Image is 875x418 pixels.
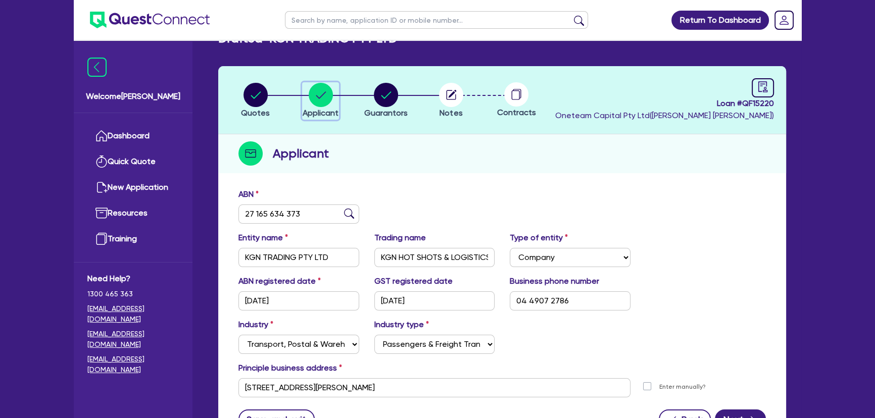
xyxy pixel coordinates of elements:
img: quick-quote [95,155,108,168]
label: Enter manually? [659,382,706,392]
a: Training [87,226,179,252]
label: Principle business address [238,362,342,374]
a: New Application [87,175,179,200]
a: Dashboard [87,123,179,149]
a: Return To Dashboard [671,11,769,30]
span: Quotes [241,108,270,118]
a: Resources [87,200,179,226]
img: abn-lookup icon [344,208,354,219]
button: Guarantors [364,82,408,120]
a: [EMAIL_ADDRESS][DOMAIN_NAME] [87,329,179,350]
img: training [95,233,108,245]
span: Notes [440,108,462,118]
button: Notes [439,82,464,120]
a: Quick Quote [87,149,179,175]
label: Industry [238,319,273,331]
span: Need Help? [87,273,179,285]
button: Quotes [240,82,270,120]
span: Oneteam Capital Pty Ltd ( [PERSON_NAME] [PERSON_NAME] ) [555,111,774,120]
span: Guarantors [364,108,408,118]
label: Trading name [374,232,426,244]
span: 1300 465 363 [87,289,179,299]
input: DD / MM / YYYY [374,291,495,310]
input: Search by name, application ID or mobile number... [285,11,588,29]
span: Loan # QF15220 [555,97,774,110]
a: [EMAIL_ADDRESS][DOMAIN_NAME] [87,303,179,325]
label: ABN registered date [238,275,321,287]
img: new-application [95,181,108,193]
img: icon-menu-close [87,58,107,77]
label: Entity name [238,232,288,244]
label: Industry type [374,319,429,331]
label: Business phone number [510,275,599,287]
a: [EMAIL_ADDRESS][DOMAIN_NAME] [87,354,179,375]
span: Contracts [497,108,536,117]
button: Applicant [302,82,339,120]
img: quest-connect-logo-blue [90,12,210,28]
input: DD / MM / YYYY [238,291,359,310]
span: Applicant [303,108,338,118]
label: Type of entity [510,232,568,244]
img: step-icon [238,141,263,166]
label: ABN [238,188,259,200]
h2: Applicant [273,144,329,163]
a: audit [752,78,774,97]
label: GST registered date [374,275,453,287]
img: resources [95,207,108,219]
a: Dropdown toggle [771,7,797,33]
span: audit [757,81,768,92]
span: Welcome [PERSON_NAME] [86,90,180,102]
